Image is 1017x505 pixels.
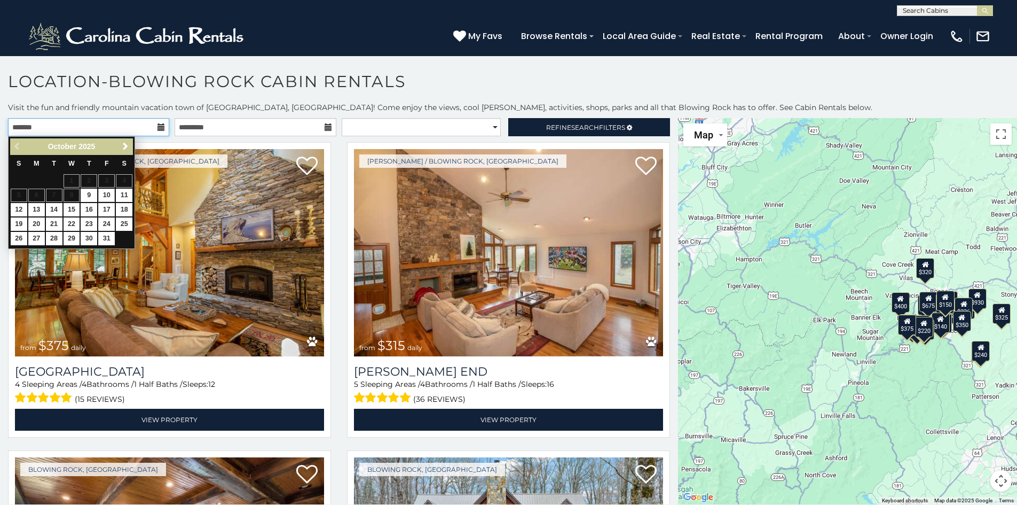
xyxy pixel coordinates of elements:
a: 15 [64,203,80,216]
a: Add to favorites [635,156,657,178]
div: $226 [955,298,973,318]
div: $315 [918,294,936,315]
div: $165 [912,315,930,336]
span: Thursday [87,160,91,167]
img: Moss End [354,149,663,356]
a: RefineSearchFilters [508,118,669,136]
a: 13 [28,203,45,216]
a: Browse Rentals [516,27,593,45]
a: Moss End from $315 daily [354,149,663,356]
div: $240 [972,341,990,361]
a: 23 [81,217,97,231]
span: Map data ©2025 Google [934,498,992,503]
span: 12 [208,379,215,389]
div: $140 [932,312,950,332]
span: from [359,344,375,352]
a: 9 [81,189,97,202]
span: 1 Half Baths / [472,379,521,389]
a: [GEOGRAPHIC_DATA] [15,364,324,379]
a: Rental Program [750,27,828,45]
div: $400 [892,292,910,313]
a: 30 [81,232,97,245]
a: 25 [116,217,132,231]
a: View Property [354,409,663,431]
a: 14 [46,203,62,216]
a: Blowing Rock, [GEOGRAPHIC_DATA] [20,463,166,476]
div: $350 [953,310,971,331]
span: from [20,344,36,352]
span: Monday [34,160,40,167]
a: 11 [116,189,132,202]
a: 19 [11,217,27,231]
button: Change map style [683,123,727,146]
div: $320 [917,258,935,278]
a: My Favs [453,29,505,43]
a: 21 [46,217,62,231]
span: Sunday [17,160,21,167]
a: 10 [98,189,115,202]
span: (36 reviews) [413,392,466,406]
a: 26 [11,232,27,245]
a: 18 [116,203,132,216]
a: Add to favorites [296,156,318,178]
span: My Favs [468,29,502,43]
span: $315 [377,338,405,353]
a: 31 [98,232,115,245]
div: $375 [898,314,916,335]
a: Real Estate [686,27,745,45]
img: Mountain Song Lodge [15,149,324,356]
a: 16 [81,203,97,216]
a: View Property [15,409,324,431]
img: Google [681,491,716,504]
span: Map [694,129,713,141]
span: Search [571,123,599,131]
div: $675 [920,291,938,312]
div: $930 [968,288,987,308]
a: Add to favorites [635,464,657,486]
button: Keyboard shortcuts [882,497,928,504]
span: $375 [38,338,69,353]
span: daily [407,344,422,352]
div: $150 [936,291,955,311]
a: [PERSON_NAME] End [354,364,663,379]
a: 29 [64,232,80,245]
a: Blowing Rock, [GEOGRAPHIC_DATA] [359,463,505,476]
span: 5 [354,379,358,389]
span: 4 [82,379,86,389]
h3: Moss End [354,364,663,379]
a: 24 [98,217,115,231]
span: 2025 [78,142,95,151]
img: mail-regular-white.png [975,29,990,44]
span: 4 [15,379,20,389]
span: 4 [420,379,425,389]
a: Open this area in Google Maps (opens a new window) [681,491,716,504]
span: (15 reviews) [75,392,125,406]
div: Sleeping Areas / Bathrooms / Sleeps: [15,379,324,406]
a: Mountain Song Lodge from $375 daily [15,149,324,356]
a: Terms (opens in new tab) [999,498,1014,503]
span: 1 Half Baths / [134,379,183,389]
div: $345 [916,320,934,340]
div: $285 [972,341,990,361]
a: 27 [28,232,45,245]
div: $410 [899,314,917,335]
h3: Mountain Song Lodge [15,364,324,379]
span: Refine Filters [546,123,625,131]
span: Next [121,142,130,151]
img: phone-regular-white.png [949,29,964,44]
span: October [48,142,77,151]
span: Saturday [122,160,127,167]
span: Tuesday [52,160,56,167]
a: About [833,27,870,45]
a: [PERSON_NAME] / Blowing Rock, [GEOGRAPHIC_DATA] [359,154,566,168]
img: White-1-2.png [27,20,248,52]
div: $325 [993,303,1011,323]
div: $355 [909,318,927,338]
span: daily [71,344,86,352]
button: Toggle fullscreen view [990,123,1012,145]
span: Friday [105,160,109,167]
div: $220 [915,316,933,337]
a: 12 [11,203,27,216]
a: 20 [28,217,45,231]
a: 17 [98,203,115,216]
